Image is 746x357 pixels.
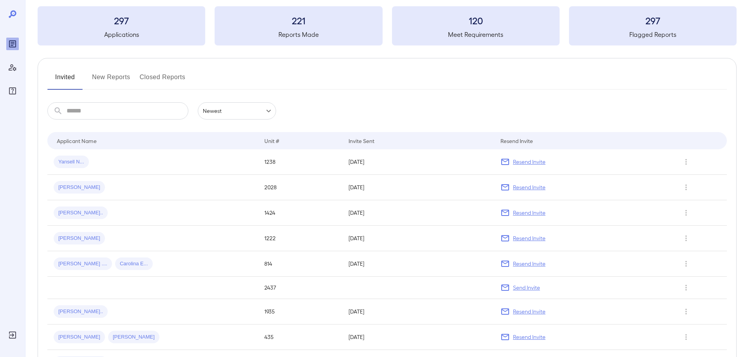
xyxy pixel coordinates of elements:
[513,308,546,315] p: Resend Invite
[54,184,105,191] span: [PERSON_NAME]
[108,333,159,341] span: [PERSON_NAME]
[680,232,692,245] button: Row Actions
[500,136,533,145] div: Resend Invite
[513,284,540,292] p: Send Invite
[342,175,494,200] td: [DATE]
[569,14,737,27] h3: 297
[215,30,382,39] h5: Reports Made
[54,260,112,268] span: [PERSON_NAME] ....
[513,183,546,191] p: Resend Invite
[680,181,692,194] button: Row Actions
[6,329,19,341] div: Log Out
[38,30,205,39] h5: Applications
[513,333,546,341] p: Resend Invite
[258,251,342,277] td: 814
[342,149,494,175] td: [DATE]
[92,71,130,90] button: New Reports
[54,209,108,217] span: [PERSON_NAME]..
[54,158,89,166] span: Yansell N...
[198,102,276,120] div: Newest
[569,30,737,39] h5: Flagged Reports
[342,251,494,277] td: [DATE]
[513,158,546,166] p: Resend Invite
[140,71,186,90] button: Closed Reports
[57,136,97,145] div: Applicant Name
[513,260,546,268] p: Resend Invite
[349,136,374,145] div: Invite Sent
[6,61,19,74] div: Manage Users
[54,333,105,341] span: [PERSON_NAME]
[680,156,692,168] button: Row Actions
[54,235,105,242] span: [PERSON_NAME]
[513,209,546,217] p: Resend Invite
[680,257,692,270] button: Row Actions
[38,6,737,45] summary: 297Applications221Reports Made120Meet Requirements297Flagged Reports
[38,14,205,27] h3: 297
[47,71,83,90] button: Invited
[680,281,692,294] button: Row Actions
[342,226,494,251] td: [DATE]
[680,331,692,343] button: Row Actions
[215,14,382,27] h3: 221
[258,324,342,350] td: 435
[680,305,692,318] button: Row Actions
[258,299,342,324] td: 1935
[258,226,342,251] td: 1222
[115,260,153,268] span: Carolina E...
[342,299,494,324] td: [DATE]
[680,207,692,219] button: Row Actions
[342,200,494,226] td: [DATE]
[342,324,494,350] td: [DATE]
[392,30,560,39] h5: Meet Requirements
[258,149,342,175] td: 1238
[6,85,19,97] div: FAQ
[258,175,342,200] td: 2028
[54,308,108,315] span: [PERSON_NAME]..
[392,14,560,27] h3: 120
[513,234,546,242] p: Resend Invite
[264,136,279,145] div: Unit #
[258,200,342,226] td: 1424
[6,38,19,50] div: Reports
[258,277,342,299] td: 2437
